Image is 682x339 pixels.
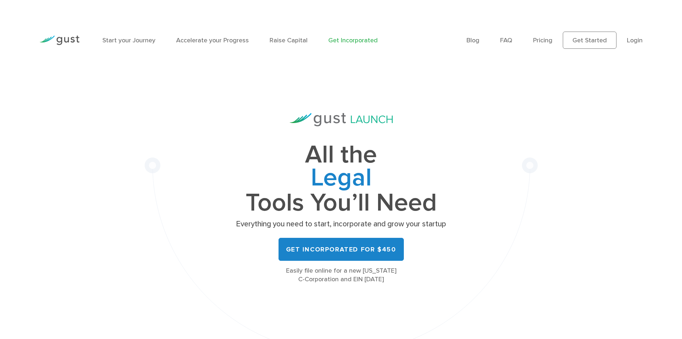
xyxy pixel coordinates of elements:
[533,37,552,44] a: Pricing
[234,143,449,214] h1: All the Tools You’ll Need
[279,238,404,261] a: Get Incorporated for $450
[270,37,308,44] a: Raise Capital
[102,37,155,44] a: Start your Journey
[234,166,449,192] span: Legal
[290,113,393,126] img: Gust Launch Logo
[234,267,449,284] div: Easily file online for a new [US_STATE] C-Corporation and EIN [DATE]
[328,37,378,44] a: Get Incorporated
[466,37,479,44] a: Blog
[39,36,79,45] img: Gust Logo
[234,219,449,229] p: Everything you need to start, incorporate and grow your startup
[627,37,643,44] a: Login
[500,37,512,44] a: FAQ
[563,32,616,49] a: Get Started
[176,37,249,44] a: Accelerate your Progress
